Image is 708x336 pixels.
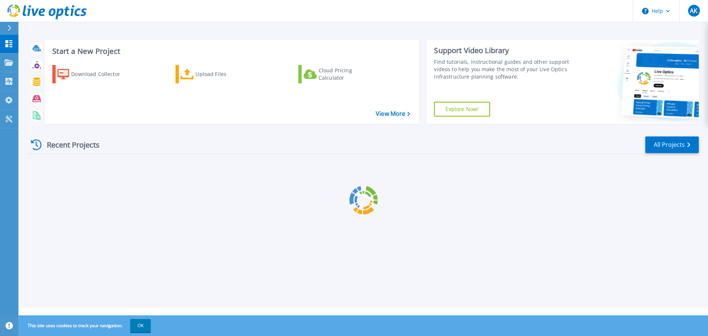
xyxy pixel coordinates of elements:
h3: Start a New Project [52,47,410,55]
a: Cloud Pricing Calculator [298,65,381,83]
div: Upload Files [195,67,254,82]
a: Upload Files [176,65,258,83]
span: This site uses cookies to track your navigation. [20,319,151,332]
div: Cloud Pricing Calculator [319,67,378,82]
span: AK [690,8,697,14]
div: Download Collector [71,67,130,82]
div: Recent Projects [28,136,110,154]
button: OK [130,319,151,332]
a: View More [376,110,410,117]
a: Download Collector [52,65,135,83]
a: All Projects [645,136,699,153]
div: Support Video Library [434,46,573,55]
a: Explore Now! [434,102,490,117]
div: Find tutorials, instructional guides and other support videos to help you make the most of your L... [434,58,573,80]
